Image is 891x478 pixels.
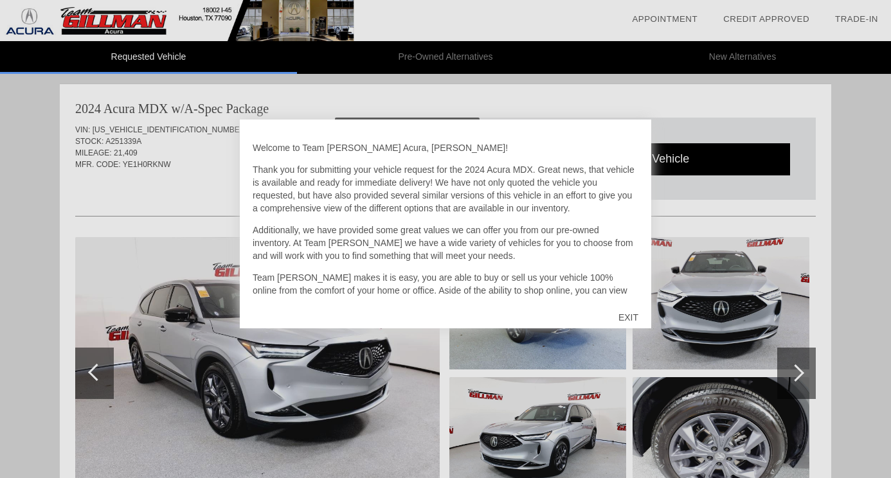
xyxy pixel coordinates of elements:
[606,298,651,337] div: EXIT
[632,14,697,24] a: Appointment
[835,14,878,24] a: Trade-In
[723,14,809,24] a: Credit Approved
[253,163,638,215] p: Thank you for submitting your vehicle request for the 2024 Acura MDX. Great news, that vehicle is...
[253,224,638,262] p: Additionally, we have provided some great values we can offer you from our pre-owned inventory. A...
[253,271,638,335] p: Team [PERSON_NAME] makes it is easy, you are able to buy or sell us your vehicle 100% online from...
[253,141,638,154] p: Welcome to Team [PERSON_NAME] Acura, [PERSON_NAME]!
